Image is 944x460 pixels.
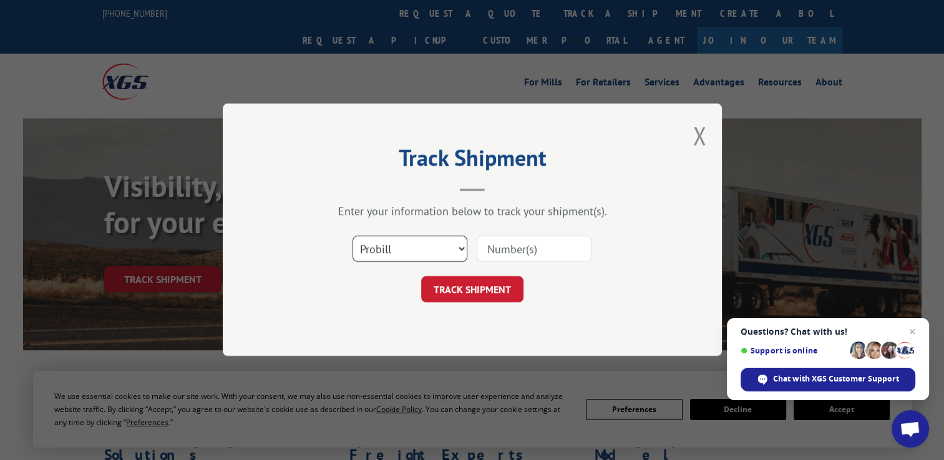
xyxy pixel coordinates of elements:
[741,346,845,355] span: Support is online
[773,373,899,385] span: Chat with XGS Customer Support
[741,368,915,391] span: Chat with XGS Customer Support
[892,410,929,448] a: Open chat
[693,119,706,152] button: Close modal
[741,327,915,337] span: Questions? Chat with us!
[421,277,523,303] button: TRACK SHIPMENT
[477,236,591,262] input: Number(s)
[285,149,659,173] h2: Track Shipment
[285,204,659,219] div: Enter your information below to track your shipment(s).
